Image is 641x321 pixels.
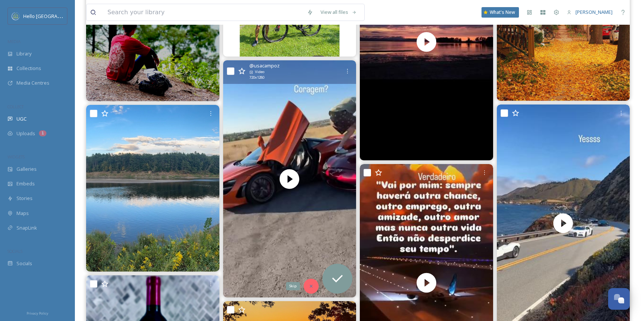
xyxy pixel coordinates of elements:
span: Library [16,50,31,57]
span: Stories [16,195,33,202]
a: [PERSON_NAME] [563,5,616,19]
input: Search your library [104,4,303,21]
span: SnapLink [16,224,37,231]
span: UGC [16,115,27,122]
span: Privacy Policy [27,311,48,316]
div: 1 [39,130,46,136]
img: Windsor, VT, #vermont [86,105,219,272]
span: Media Centres [16,79,49,87]
a: Privacy Policy [27,308,48,317]
span: COLLECT [7,104,24,109]
span: MEDIA [7,39,21,44]
span: Video [255,69,264,75]
a: View all files [317,5,361,19]
span: WIDGETS [7,154,25,160]
span: 720 x 1280 [249,75,264,80]
span: [PERSON_NAME] [575,9,613,15]
video: #lasvegas #roadtrip #lasvegas #roadtrip #Nevada #crossingthecountry #supercar #hypercar #turbo #b... [223,60,356,297]
button: Open Chat [608,288,630,310]
span: Hello [GEOGRAPHIC_DATA] [23,12,83,19]
a: What's New [481,7,519,18]
div: Skip [286,282,300,290]
span: SOCIALS [7,248,22,254]
span: Socials [16,260,32,267]
span: @ usacampoz [249,62,280,69]
span: Embeds [16,180,35,187]
span: Uploads [16,130,35,137]
img: thumbnail [223,60,356,297]
img: images.png [12,12,19,20]
span: Collections [16,65,41,72]
span: Galleries [16,166,37,173]
span: Maps [16,210,29,217]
